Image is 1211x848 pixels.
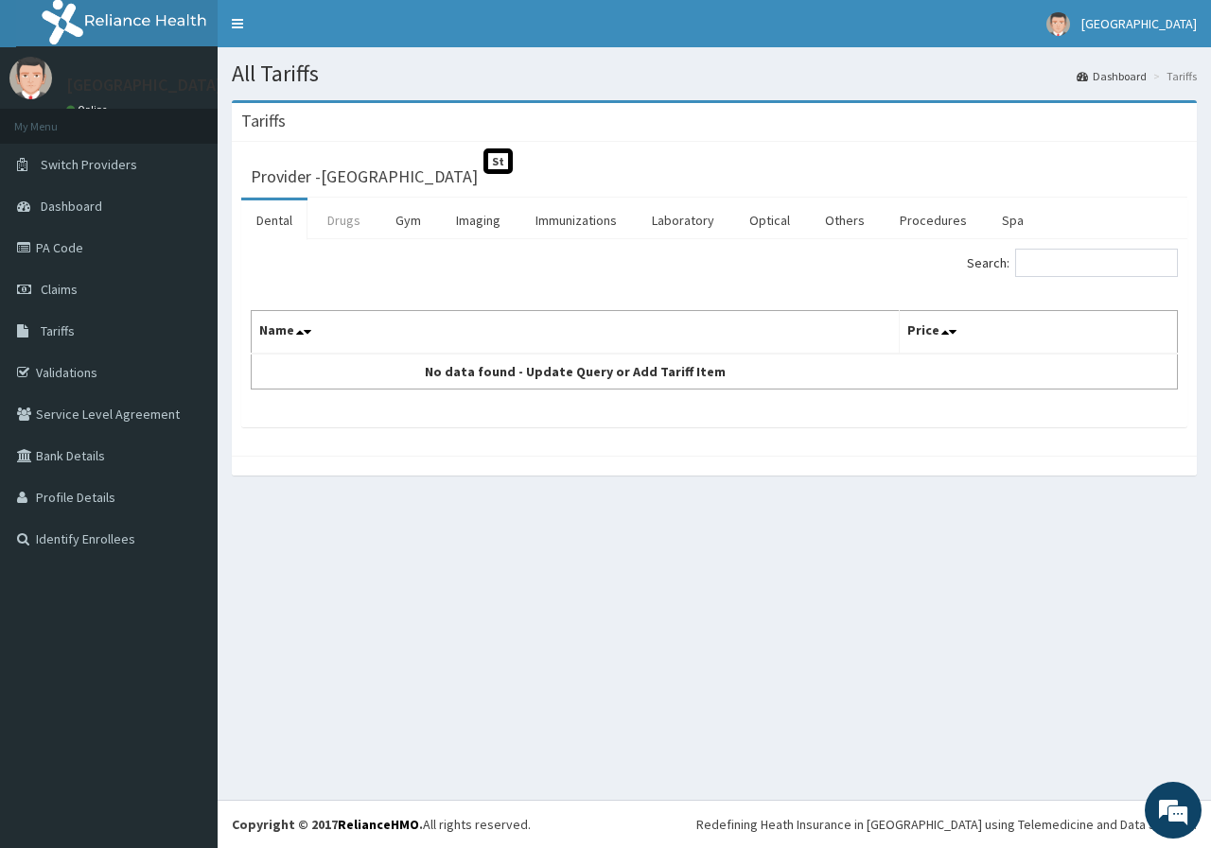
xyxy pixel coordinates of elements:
[9,57,52,99] img: User Image
[987,200,1039,240] a: Spa
[66,103,112,116] a: Online
[810,200,880,240] a: Others
[734,200,805,240] a: Optical
[218,800,1211,848] footer: All rights reserved.
[252,311,900,355] th: Name
[885,200,982,240] a: Procedures
[380,200,436,240] a: Gym
[338,816,419,833] a: RelianceHMO
[241,112,286,130] h3: Tariffs
[1046,12,1070,36] img: User Image
[41,156,137,173] span: Switch Providers
[312,200,376,240] a: Drugs
[1081,15,1197,32] span: [GEOGRAPHIC_DATA]
[696,815,1197,834] div: Redefining Heath Insurance in [GEOGRAPHIC_DATA] using Telemedicine and Data Science!
[241,200,307,240] a: Dental
[252,354,900,389] td: No data found - Update Query or Add Tariff Item
[483,148,513,174] span: St
[41,281,78,298] span: Claims
[251,168,478,185] h3: Provider - [GEOGRAPHIC_DATA]
[1077,68,1147,84] a: Dashboard
[66,77,222,94] p: [GEOGRAPHIC_DATA]
[637,200,729,240] a: Laboratory
[1015,249,1178,277] input: Search:
[441,200,516,240] a: Imaging
[232,61,1197,86] h1: All Tariffs
[41,198,102,215] span: Dashboard
[41,322,75,339] span: Tariffs
[967,249,1178,277] label: Search:
[1149,68,1197,84] li: Tariffs
[900,311,1178,355] th: Price
[520,200,632,240] a: Immunizations
[232,816,423,833] strong: Copyright © 2017 .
